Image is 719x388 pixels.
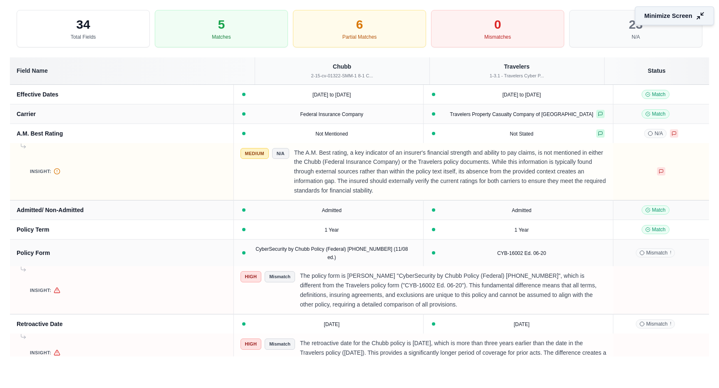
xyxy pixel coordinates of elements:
[632,34,640,40] div: N/A
[670,250,671,256] span: !
[657,167,665,175] button: Negative feedback provided
[30,287,51,294] span: Insight:
[342,34,377,40] div: Partial Matches
[10,57,255,84] th: Field Name
[642,109,669,119] span: Match
[312,92,351,98] span: [DATE] to [DATE]
[17,320,227,328] div: Retroactive Date
[596,129,605,138] button: Positive feedback provided
[240,148,269,159] span: Medium
[450,111,593,117] span: Travelers Property Casualty Company of [GEOGRAPHIC_DATA]
[212,34,231,40] div: Matches
[642,205,669,215] span: Match
[670,129,678,138] button: Negative feedback provided
[240,271,262,282] span: High
[260,72,424,79] div: 2-15-cv-01322-SMM-1 8-1 C...
[636,248,675,257] span: Mismatch
[300,271,607,309] p: The policy form is [PERSON_NAME] "CyberSecurity by Chubb Policy (Federal) [PHONE_NUMBER]", which ...
[435,72,599,79] div: 1-3.1 - Travelers Cyber P...
[435,62,599,71] div: Travelers
[300,111,363,117] span: Federal Insurance Company
[636,319,675,329] span: Mismatch
[670,321,671,327] span: !
[17,206,227,214] div: Admitted/ Non-Admitted
[322,208,342,213] span: Admitted
[644,129,667,138] span: N/A
[218,17,225,32] div: 5
[71,34,96,40] div: Total Fields
[642,90,669,99] span: Match
[645,12,692,20] span: Minimize Screen
[315,131,348,137] span: Not Mentioned
[502,92,540,98] span: [DATE] to [DATE]
[17,129,227,138] div: A.M. Best Rating
[265,339,295,350] span: Mismatch
[596,110,605,118] button: Positive feedback provided
[17,110,227,118] div: Carrier
[300,339,607,367] p: The retroactive date for the Chubb policy is [DATE], which is more than three years earlier than ...
[76,17,90,32] div: 34
[604,57,709,84] th: Status
[17,249,227,257] div: Policy Form
[510,131,533,137] span: Not Stated
[356,17,363,32] div: 6
[497,250,546,256] span: CYB-16002 Ed. 06-20
[17,225,227,234] div: Policy Term
[294,148,607,195] p: The A.M. Best rating, a key indicator of an insurer's financial strength and ability to pay claim...
[642,225,669,234] span: Match
[515,227,529,233] span: 1 Year
[512,208,531,213] span: Admitted
[272,148,289,159] span: N/A
[265,271,295,282] span: Mismatch
[17,90,227,99] div: Effective Dates
[635,6,714,25] button: Minimize Screen
[260,62,424,71] div: Chubb
[325,227,339,233] span: 1 Year
[629,17,642,32] div: 23
[240,339,262,350] span: High
[484,34,511,40] div: Mismatches
[255,246,408,260] span: CyberSecurity by Chubb Policy (Federal) [PHONE_NUMBER] (11/08 ed.)
[30,168,51,175] span: Insight:
[324,321,340,327] span: [DATE]
[514,321,530,327] span: [DATE]
[494,17,501,32] div: 0
[30,349,51,356] span: Insight:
